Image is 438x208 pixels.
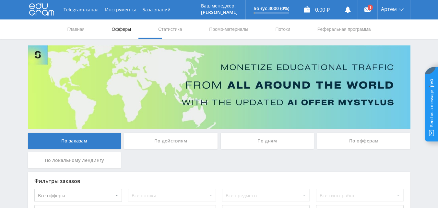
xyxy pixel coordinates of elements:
[254,6,289,11] p: Бонус 3000 (0%)
[28,133,121,149] div: По заказам
[221,133,314,149] div: По дням
[208,19,249,39] a: Промо-материалы
[158,19,183,39] a: Статистика
[28,152,121,168] div: По локальному лендингу
[317,19,372,39] a: Реферальная программа
[111,19,132,39] a: Офферы
[34,178,404,184] div: Фильтры заказов
[201,3,238,8] p: Ваш менеджер:
[28,45,410,129] img: Banner
[201,10,238,15] p: [PERSON_NAME]
[381,6,397,12] span: Артём
[124,133,218,149] div: По действиям
[275,19,291,39] a: Потоки
[67,19,85,39] a: Главная
[317,133,410,149] div: По офферам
